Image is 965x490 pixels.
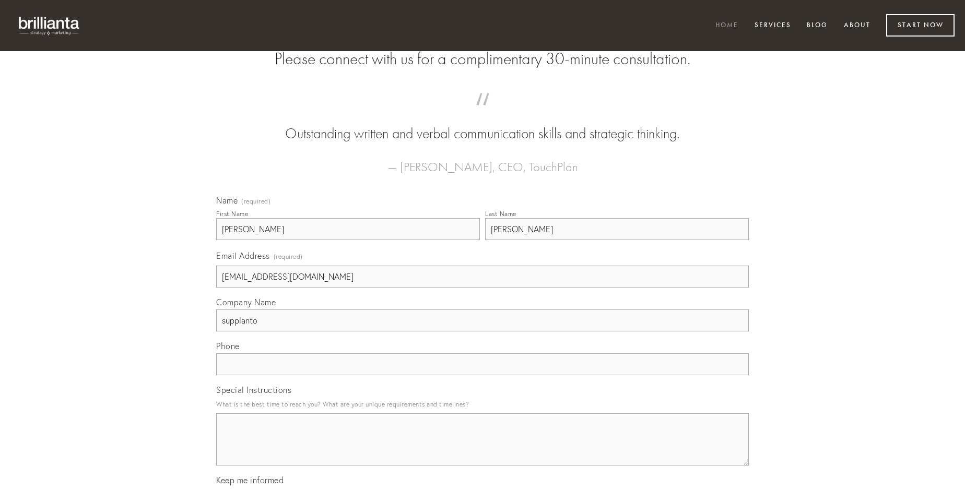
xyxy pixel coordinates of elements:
[216,297,276,307] span: Company Name
[216,250,270,261] span: Email Address
[837,17,877,34] a: About
[485,210,516,218] div: Last Name
[748,17,798,34] a: Services
[233,103,732,144] blockquote: Outstanding written and verbal communication skills and strategic thinking.
[800,17,834,34] a: Blog
[216,49,749,69] h2: Please connect with us for a complimentary 30-minute consultation.
[10,10,89,41] img: brillianta - research, strategy, marketing
[216,341,240,351] span: Phone
[216,210,248,218] div: First Name
[886,14,955,37] a: Start Now
[216,397,749,411] p: What is the best time to reach you? What are your unique requirements and timelines?
[274,249,303,264] span: (required)
[233,103,732,124] span: “
[216,385,291,395] span: Special Instructions
[709,17,745,34] a: Home
[216,195,238,206] span: Name
[233,144,732,177] figcaption: — [PERSON_NAME], CEO, TouchPlan
[216,475,284,485] span: Keep me informed
[241,198,270,205] span: (required)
